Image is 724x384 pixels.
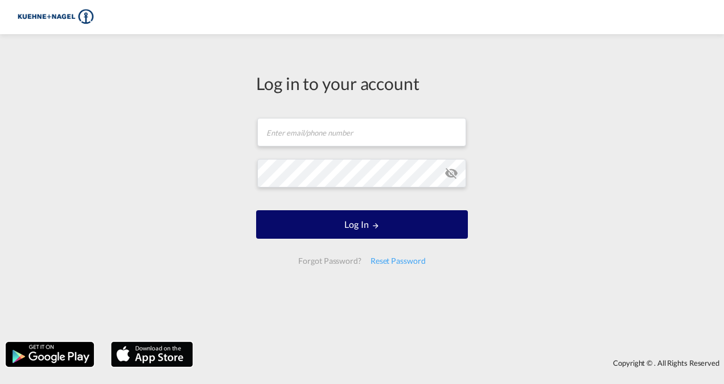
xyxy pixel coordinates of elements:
div: Log in to your account [256,71,468,95]
md-icon: icon-eye-off [445,166,458,180]
img: google.png [5,341,95,368]
img: 36441310f41511efafde313da40ec4a4.png [17,5,94,30]
button: LOGIN [256,210,468,239]
img: apple.png [110,341,194,368]
div: Reset Password [366,251,430,271]
div: Copyright © . All Rights Reserved [199,353,724,373]
div: Forgot Password? [294,251,365,271]
input: Enter email/phone number [257,118,466,146]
